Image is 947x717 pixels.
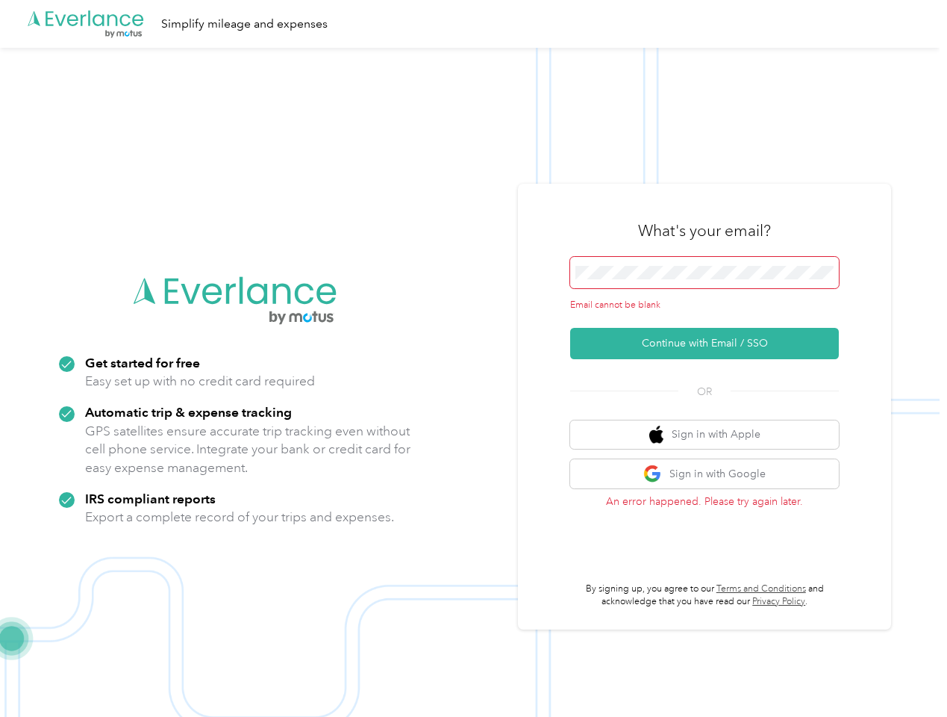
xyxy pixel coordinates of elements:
[85,422,411,477] p: GPS satellites ensure accurate trip tracking even without cell phone service. Integrate your bank...
[570,420,839,450] button: apple logoSign in with Apple
[570,494,839,509] p: An error happened. Please try again later.
[752,596,805,607] a: Privacy Policy
[85,491,216,506] strong: IRS compliant reports
[716,583,806,595] a: Terms and Conditions
[85,355,200,370] strong: Get started for free
[570,459,839,488] button: google logoSign in with Google
[678,384,731,400] span: OR
[643,465,662,483] img: google logo
[85,404,292,420] strong: Automatic trip & expense tracking
[570,583,839,609] p: By signing up, you agree to our and acknowledge that you have read our .
[649,426,664,444] img: apple logo
[570,328,839,359] button: Continue with Email / SSO
[638,220,771,241] h3: What's your email?
[161,15,328,34] div: Simplify mileage and expenses
[85,372,315,391] p: Easy set up with no credit card required
[570,299,839,312] div: Email cannot be blank
[85,508,394,527] p: Export a complete record of your trips and expenses.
